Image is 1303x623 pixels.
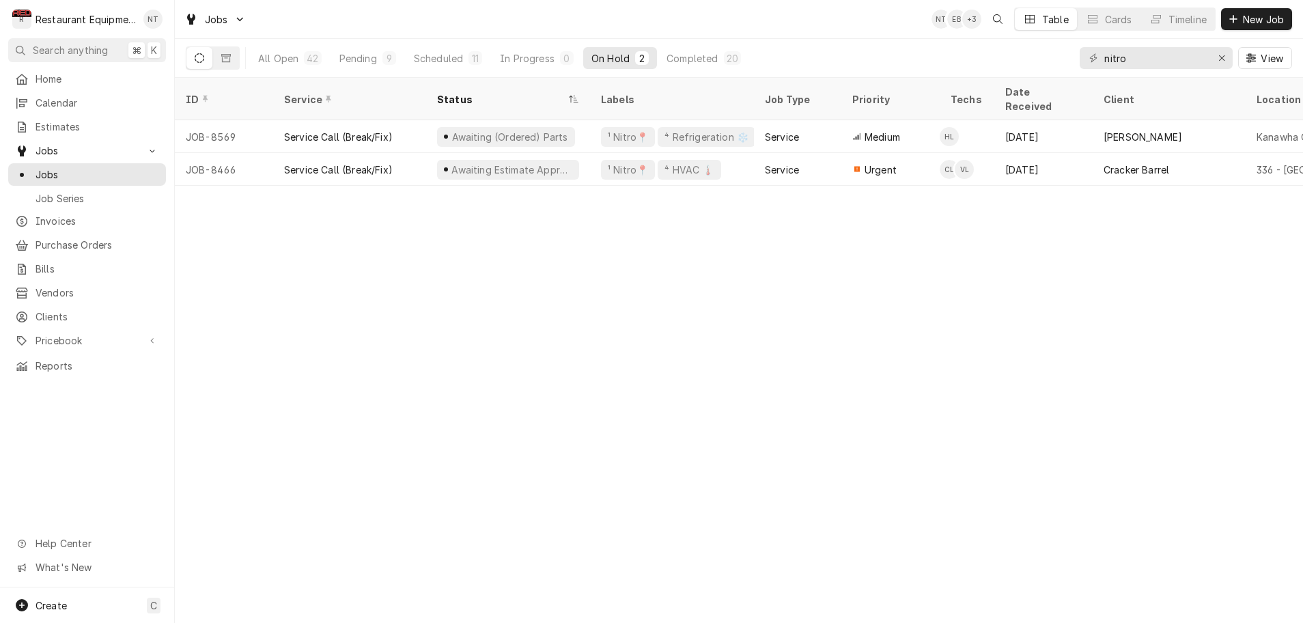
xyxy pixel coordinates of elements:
[33,43,108,57] span: Search anything
[1104,47,1207,69] input: Keyword search
[8,234,166,256] a: Purchase Orders
[947,10,966,29] div: Emily Bird's Avatar
[1104,163,1169,177] div: Cracker Barrel
[36,143,139,158] span: Jobs
[175,153,273,186] div: JOB-8466
[765,163,799,177] div: Service
[940,160,959,179] div: Cole Livingston's Avatar
[591,51,630,66] div: On Hold
[8,556,166,579] a: Go to What's New
[450,130,569,144] div: Awaiting (Ordered) Parts
[1168,12,1207,27] div: Timeline
[284,130,393,144] div: Service Call (Break/Fix)
[36,96,159,110] span: Calendar
[36,262,159,276] span: Bills
[1104,92,1232,107] div: Client
[765,130,799,144] div: Service
[143,10,163,29] div: Nick Tussey's Avatar
[36,12,136,27] div: Restaurant Equipment Diagnostics
[8,68,166,90] a: Home
[1104,130,1182,144] div: [PERSON_NAME]
[307,51,318,66] div: 42
[1042,12,1069,27] div: Table
[414,51,463,66] div: Scheduled
[606,163,649,177] div: ¹ Nitro📍
[36,214,159,228] span: Invoices
[931,10,951,29] div: Nick Tussey's Avatar
[36,600,67,611] span: Create
[132,43,141,57] span: ⌘
[36,560,158,574] span: What's New
[437,92,565,107] div: Status
[175,120,273,153] div: JOB-8569
[151,43,157,57] span: K
[955,160,974,179] div: VL
[765,92,830,107] div: Job Type
[1258,51,1286,66] span: View
[1221,8,1292,30] button: New Job
[8,163,166,186] a: Jobs
[1105,12,1132,27] div: Cards
[8,355,166,377] a: Reports
[606,130,649,144] div: ¹ Nitro📍
[727,51,738,66] div: 20
[663,163,715,177] div: ⁴ HVAC 🌡️
[36,536,158,551] span: Help Center
[852,92,926,107] div: Priority
[940,127,959,146] div: HL
[994,153,1093,186] div: [DATE]
[8,139,166,162] a: Go to Jobs
[931,10,951,29] div: NT
[955,160,974,179] div: Van Lucas's Avatar
[150,598,157,613] span: C
[8,92,166,114] a: Calendar
[36,309,159,324] span: Clients
[8,281,166,304] a: Vendors
[12,10,31,29] div: Restaurant Equipment Diagnostics's Avatar
[667,51,718,66] div: Completed
[962,10,981,29] div: + 3
[994,120,1093,153] div: [DATE]
[258,51,298,66] div: All Open
[339,51,377,66] div: Pending
[865,130,900,144] span: Medium
[8,187,166,210] a: Job Series
[471,51,479,66] div: 11
[638,51,646,66] div: 2
[179,8,251,31] a: Go to Jobs
[143,10,163,29] div: NT
[1240,12,1287,27] span: New Job
[663,130,750,144] div: ⁴ Refrigeration ❄️
[1238,47,1292,69] button: View
[8,329,166,352] a: Go to Pricebook
[8,115,166,138] a: Estimates
[8,210,166,232] a: Invoices
[865,163,897,177] span: Urgent
[36,238,159,252] span: Purchase Orders
[8,38,166,62] button: Search anything⌘K
[205,12,228,27] span: Jobs
[36,167,159,182] span: Jobs
[563,51,571,66] div: 0
[186,92,260,107] div: ID
[987,8,1009,30] button: Open search
[947,10,966,29] div: EB
[36,191,159,206] span: Job Series
[284,92,412,107] div: Service
[8,258,166,280] a: Bills
[36,359,159,373] span: Reports
[8,532,166,555] a: Go to Help Center
[36,72,159,86] span: Home
[36,333,139,348] span: Pricebook
[500,51,555,66] div: In Progress
[12,10,31,29] div: R
[1211,47,1233,69] button: Erase input
[36,286,159,300] span: Vendors
[951,92,983,107] div: Techs
[601,92,743,107] div: Labels
[940,127,959,146] div: Huston Lewis's Avatar
[940,160,959,179] div: CL
[284,163,393,177] div: Service Call (Break/Fix)
[385,51,393,66] div: 9
[8,305,166,328] a: Clients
